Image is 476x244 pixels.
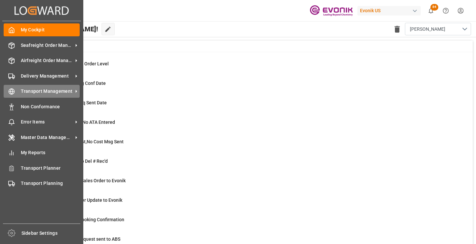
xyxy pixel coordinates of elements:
span: Sidebar Settings [21,230,81,237]
div: Evonik US [357,6,421,16]
span: Error Items [21,119,73,125]
a: 2Error on Initial Sales Order to EvonikShipment [34,177,464,191]
span: Seafreight Order Management [21,42,73,49]
span: My Cockpit [21,26,80,33]
span: 84 [430,4,438,11]
a: My Reports [4,146,80,159]
a: 13ETD>3 Days Past,No Cost Msg SentShipment [34,138,464,152]
span: ETD>3 Days Past,No Cost Msg Sent [50,139,124,144]
a: 51ABS: No Init Bkg Conf DateShipment [34,80,464,94]
button: show 84 new notifications [423,3,438,18]
a: Transport Planning [4,177,80,190]
a: 21ABS: No Bkg Req Sent DateShipment [34,99,464,113]
a: Non Conformance [4,100,80,113]
a: 0MOT Missing at Order LevelSales Order-IVPO [34,60,464,74]
button: Evonik US [357,4,423,17]
a: 26ABS: Missing Booking ConfirmationShipment [34,216,464,230]
button: open menu [405,23,471,35]
span: Transport Management [21,88,73,95]
span: Non Conformance [21,103,80,110]
span: Transport Planner [21,165,80,172]
a: My Cockpit [4,23,80,36]
span: Transport Planning [21,180,80,187]
a: 2ETA > 10 Days , No ATA EnteredShipment [34,119,464,133]
button: Help Center [438,3,453,18]
span: ABS: Missing Booking Confirmation [50,217,124,222]
img: Evonik-brand-mark-Deep-Purple-RGB.jpeg_1700498283.jpeg [310,5,353,17]
span: My Reports [21,149,80,156]
span: Master Data Management [21,134,73,141]
span: Delivery Management [21,73,73,80]
span: [PERSON_NAME] [410,26,445,33]
span: Error Sales Order Update to Evonik [50,197,122,203]
span: Hello [PERSON_NAME]! [27,23,98,35]
a: 0Error Sales Order Update to EvonikShipment [34,197,464,211]
a: Transport Planner [4,161,80,174]
span: Pending Bkg Request sent to ABS [50,236,120,242]
span: Error on Initial Sales Order to Evonik [50,178,126,183]
a: 3ETD < 3 Days,No Del # Rec'dShipment [34,158,464,172]
span: Airfreight Order Management [21,57,73,64]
